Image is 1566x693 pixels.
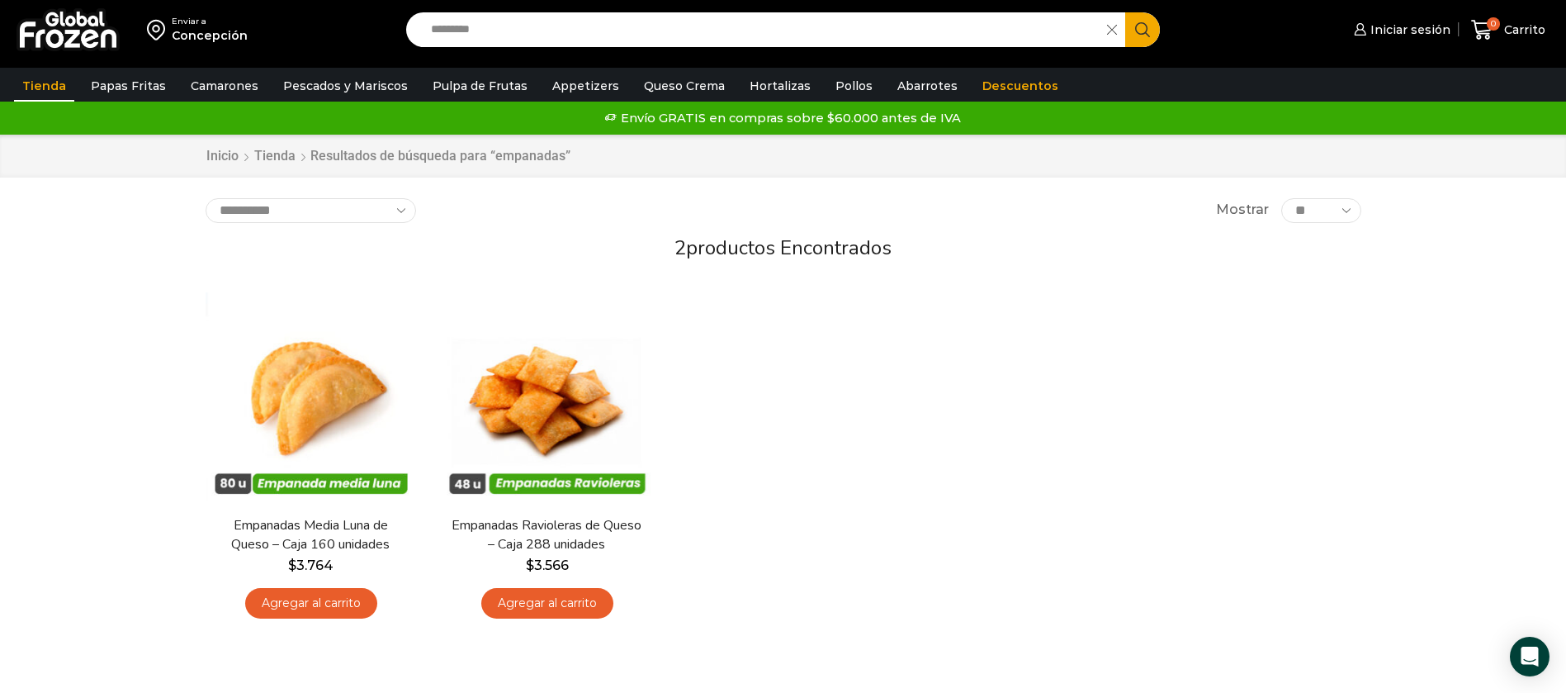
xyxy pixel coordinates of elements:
span: 0 [1487,17,1500,31]
span: Iniciar sesión [1366,21,1450,38]
a: Pollos [827,70,881,102]
nav: Breadcrumb [206,147,570,166]
select: Pedido de la tienda [206,198,416,223]
a: 0 Carrito [1467,11,1549,50]
a: Empanadas Ravioleras de Queso – Caja 288 unidades [452,516,641,554]
bdi: 3.764 [288,558,334,573]
a: Appetizers [544,70,627,102]
span: $ [526,558,534,573]
a: Tienda [253,147,296,166]
span: Mostrar [1216,201,1269,220]
span: productos encontrados [686,235,892,261]
a: Tienda [14,70,74,102]
a: Hortalizas [741,70,819,102]
a: Queso Crema [636,70,733,102]
span: 2 [674,235,686,261]
a: Abarrotes [889,70,966,102]
a: Empanadas Media Luna de Queso – Caja 160 unidades [215,516,405,554]
div: Concepción [172,27,248,44]
h1: Resultados de búsqueda para “empanadas” [310,148,570,164]
a: Agregar al carrito: “Empanadas Media Luna de Queso - Caja 160 unidades” [245,588,377,619]
div: Enviar a [172,16,248,27]
span: Carrito [1500,21,1545,38]
div: Open Intercom Messenger [1510,637,1549,676]
button: Search button [1125,12,1160,47]
a: Camarones [182,70,267,102]
a: Papas Fritas [83,70,174,102]
bdi: 3.566 [526,558,569,573]
img: address-field-icon.svg [147,16,172,44]
a: Iniciar sesión [1350,13,1450,46]
a: Inicio [206,147,239,166]
a: Agregar al carrito: “Empanadas Ravioleras de Queso - Caja 288 unidades” [481,588,613,619]
span: $ [288,558,296,573]
a: Pescados y Mariscos [275,70,416,102]
a: Pulpa de Frutas [424,70,536,102]
a: Descuentos [974,70,1067,102]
